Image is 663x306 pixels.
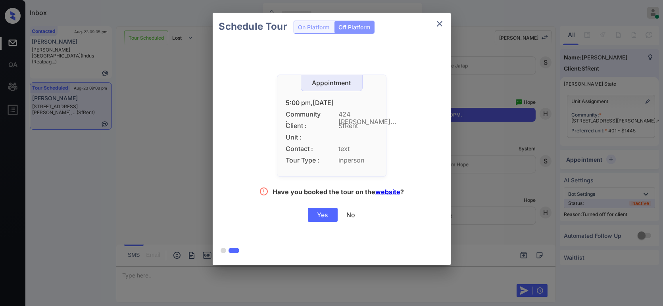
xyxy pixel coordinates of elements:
[286,157,322,164] span: Tour Type :
[273,188,404,198] div: Have you booked the tour on the ?
[432,16,448,32] button: close
[286,134,322,141] span: Unit :
[286,122,322,130] span: Client :
[339,157,377,164] span: inperson
[308,208,338,222] div: Yes
[286,111,322,118] span: Community :
[213,13,294,40] h2: Schedule Tour
[347,211,356,219] div: No
[339,145,377,153] span: text
[286,99,377,107] div: 5:00 pm,[DATE]
[286,145,322,153] span: Contact :
[339,122,377,130] span: SfRent
[301,79,362,87] div: Appointment
[339,111,377,118] span: 424 [PERSON_NAME]...
[375,188,400,196] a: website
